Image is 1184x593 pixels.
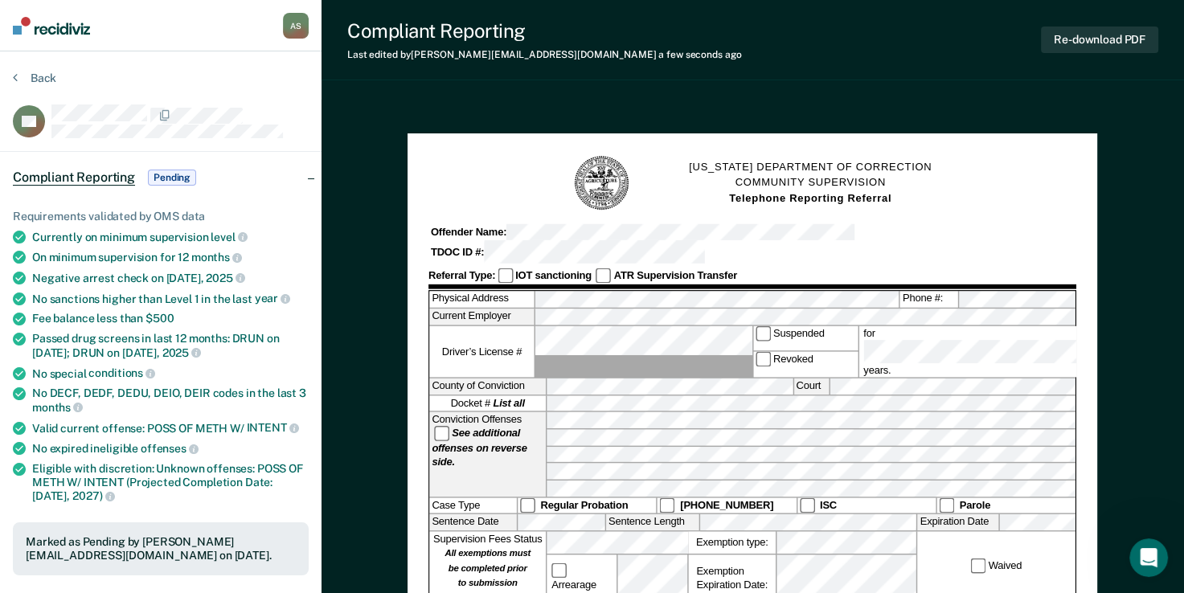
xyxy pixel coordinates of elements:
span: Compliant Reporting [13,170,135,186]
span: Docket # [451,396,525,410]
strong: IOT sanctioning [515,270,592,281]
label: County of Conviction [430,378,546,395]
span: months [191,251,242,264]
label: Court [794,378,829,395]
button: Re-download PDF [1041,27,1158,53]
span: 2025 [206,272,244,284]
div: No sanctions higher than Level 1 in the last [32,292,309,306]
div: Last edited by [PERSON_NAME][EMAIL_ADDRESS][DOMAIN_NAME] [347,49,741,60]
input: Parole [939,498,954,513]
button: AS [283,13,309,39]
div: A S [283,13,309,39]
h1: [US_STATE] DEPARTMENT OF CORRECTION COMMUNITY SUPERVISION [689,160,932,207]
input: See additional offenses on reverse side. [435,427,450,442]
iframe: Intercom live chat [1129,538,1168,577]
span: months [32,401,83,414]
label: Revoked [753,352,858,377]
div: Valid current offense: POSS OF METH W/ [32,421,309,436]
div: Conviction Offenses [430,412,546,497]
strong: Offender Name: [431,227,506,238]
div: Passed drug screens in last 12 months: DRUN on [DATE]; DRUN on [DATE], [32,332,309,359]
img: Recidiviz [13,17,90,35]
input: IOT sanctioning [498,268,513,284]
strong: Regular Probation [541,499,629,510]
strong: List all [494,398,525,409]
label: Arrearage [550,563,615,592]
div: Compliant Reporting [347,19,741,43]
span: 2027) [72,489,115,502]
div: Eligible with discretion: Unknown offenses: POSS OF METH W/ INTENT (Projected Completion Date: [D... [32,462,309,503]
label: Suspended [753,326,858,351]
label: for years. [862,326,1088,378]
input: for years. [864,340,1085,363]
span: $500 [145,312,174,325]
strong: Telephone Reporting Referral [729,192,891,203]
input: ISC [800,498,815,513]
span: conditions [88,366,154,379]
strong: ISC [820,499,837,510]
span: 2025 [162,346,201,359]
div: No DECF, DEDF, DEDU, DEIO, DEIR codes in the last 3 [32,386,309,414]
input: ATR Supervision Transfer [596,268,612,284]
input: Suspended [756,326,771,341]
input: Revoked [756,352,771,367]
img: TN Seal [573,154,631,212]
div: Negative arrest check on [DATE], [32,271,309,285]
strong: TDOC ID #: [431,246,484,257]
span: INTENT [247,421,299,434]
div: Case Type [430,497,517,513]
input: Waived [971,558,986,574]
strong: All exemptions must be completed prior to submission [445,547,531,588]
div: Requirements validated by OMS data [13,210,309,223]
div: Currently on minimum supervision [32,230,309,244]
strong: ATR Supervision Transfer [614,270,737,281]
div: No special [32,366,309,381]
span: a few seconds ago [658,49,741,60]
label: Expiration Date [918,514,999,530]
label: Sentence Date [430,514,517,530]
div: On minimum supervision for 12 [32,250,309,264]
label: Physical Address [430,292,535,308]
span: Pending [148,170,196,186]
input: Arrearage [551,563,567,579]
span: level [211,231,247,243]
button: Back [13,71,56,85]
strong: [PHONE_NUMBER] [681,499,774,510]
strong: Referral Type: [428,270,495,281]
label: Exemption type: [689,531,776,553]
label: Current Employer [430,309,535,325]
span: year [255,292,290,305]
div: No expired ineligible [32,441,309,456]
strong: See additional offenses on reverse side. [432,427,527,468]
strong: Parole [960,499,990,510]
div: Fee balance less than [32,312,309,325]
label: Sentence Length [606,514,699,530]
input: [PHONE_NUMBER] [660,498,675,513]
input: Regular Probation [520,498,535,513]
span: offenses [141,442,199,455]
label: Waived [969,558,1024,574]
div: Marked as Pending by [PERSON_NAME][EMAIL_ADDRESS][DOMAIN_NAME] on [DATE]. [26,535,296,562]
label: Driver’s License # [430,326,535,378]
label: Phone #: [900,292,958,308]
